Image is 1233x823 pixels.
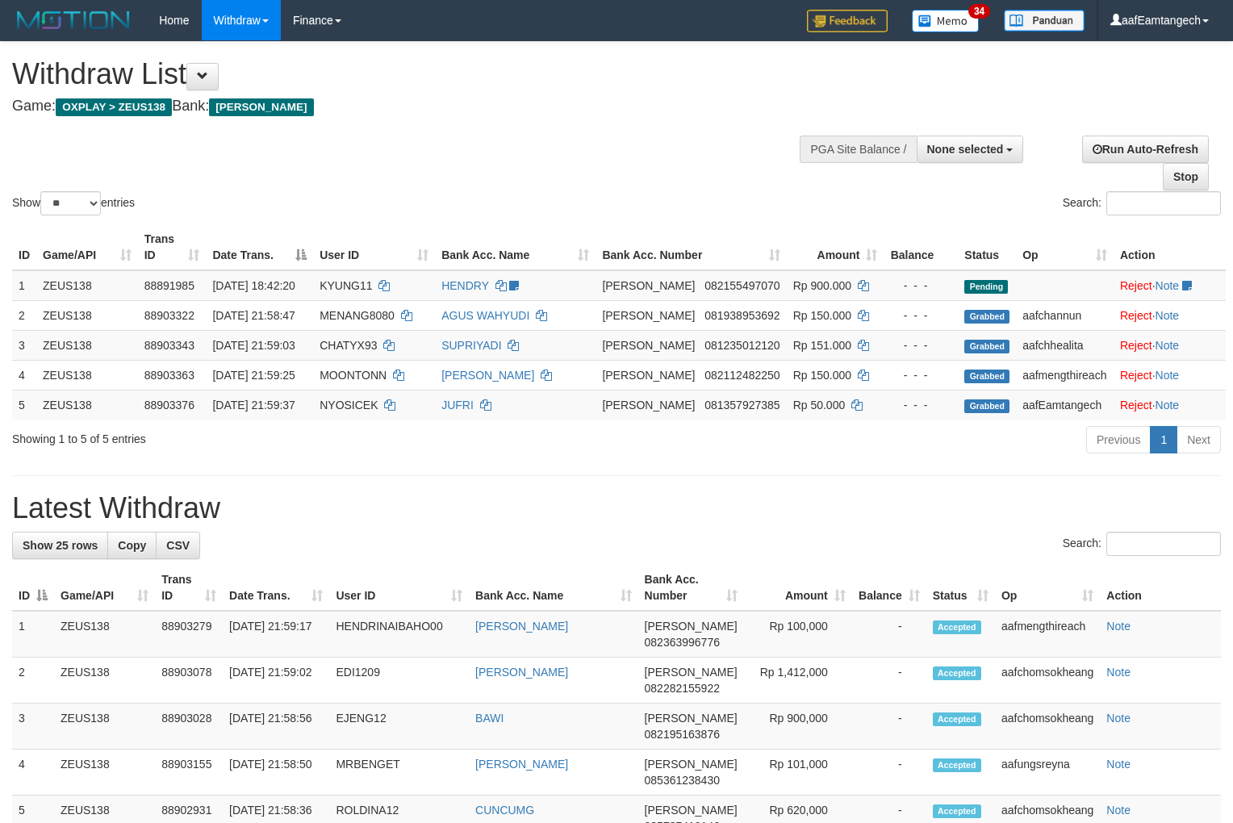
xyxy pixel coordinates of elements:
[40,191,101,215] select: Showentries
[1114,390,1226,420] td: ·
[1016,330,1114,360] td: aafchhealita
[744,565,851,611] th: Amount: activate to sort column ascending
[144,279,194,292] span: 88891985
[54,704,155,750] td: ZEUS138
[995,704,1100,750] td: aafchomsokheang
[54,565,155,611] th: Game/API: activate to sort column ascending
[12,611,54,658] td: 1
[793,309,851,322] span: Rp 150.000
[23,539,98,552] span: Show 25 rows
[852,565,926,611] th: Balance: activate to sort column ascending
[54,611,155,658] td: ZEUS138
[212,339,295,352] span: [DATE] 21:59:03
[54,658,155,704] td: ZEUS138
[1063,532,1221,556] label: Search:
[602,369,695,382] span: [PERSON_NAME]
[1106,758,1131,771] a: Note
[1150,426,1177,453] a: 1
[12,492,1221,524] h1: Latest Withdraw
[744,704,851,750] td: Rp 900,000
[1082,136,1209,163] a: Run Auto-Refresh
[995,611,1100,658] td: aafmengthireach
[1106,804,1131,817] a: Note
[329,704,469,750] td: EJENG12
[744,750,851,796] td: Rp 101,000
[1106,666,1131,679] a: Note
[852,750,926,796] td: -
[645,636,720,649] span: Copy 082363996776 to clipboard
[1120,279,1152,292] a: Reject
[933,758,981,772] span: Accepted
[1156,369,1180,382] a: Note
[890,367,951,383] div: - - -
[793,369,851,382] span: Rp 150.000
[36,300,138,330] td: ZEUS138
[320,279,372,292] span: KYUNG11
[441,339,501,352] a: SUPRIYADI
[1004,10,1085,31] img: panduan.png
[912,10,980,32] img: Button%20Memo.svg
[209,98,313,116] span: [PERSON_NAME]
[645,728,720,741] span: Copy 082195163876 to clipboard
[156,532,200,559] a: CSV
[933,804,981,818] span: Accepted
[1156,339,1180,352] a: Note
[638,565,745,611] th: Bank Acc. Number: activate to sort column ascending
[441,279,489,292] a: HENDRY
[964,310,1009,324] span: Grabbed
[1114,300,1226,330] td: ·
[223,704,329,750] td: [DATE] 21:58:56
[144,339,194,352] span: 88903343
[704,339,780,352] span: Copy 081235012120 to clipboard
[704,399,780,411] span: Copy 081357927385 to clipboard
[12,191,135,215] label: Show entries
[933,712,981,726] span: Accepted
[329,750,469,796] td: MRBENGET
[320,369,387,382] span: MOONTONN
[645,804,738,817] span: [PERSON_NAME]
[1120,399,1152,411] a: Reject
[890,307,951,324] div: - - -
[1156,279,1180,292] a: Note
[890,337,951,353] div: - - -
[12,330,36,360] td: 3
[968,4,990,19] span: 34
[793,399,846,411] span: Rp 50.000
[1120,369,1152,382] a: Reject
[12,224,36,270] th: ID
[1120,309,1152,322] a: Reject
[435,224,596,270] th: Bank Acc. Name: activate to sort column ascending
[12,58,806,90] h1: Withdraw List
[1114,360,1226,390] td: ·
[1156,399,1180,411] a: Note
[645,666,738,679] span: [PERSON_NAME]
[12,565,54,611] th: ID: activate to sort column descending
[1163,163,1209,190] a: Stop
[852,611,926,658] td: -
[12,98,806,115] h4: Game: Bank:
[155,565,223,611] th: Trans ID: activate to sort column ascending
[144,309,194,322] span: 88903322
[12,704,54,750] td: 3
[1016,390,1114,420] td: aafEamtangech
[645,682,720,695] span: Copy 082282155922 to clipboard
[223,565,329,611] th: Date Trans.: activate to sort column ascending
[1063,191,1221,215] label: Search:
[12,270,36,301] td: 1
[704,279,780,292] span: Copy 082155497070 to clipboard
[958,224,1016,270] th: Status
[12,532,108,559] a: Show 25 rows
[36,224,138,270] th: Game/API: activate to sort column ascending
[890,278,951,294] div: - - -
[155,704,223,750] td: 88903028
[475,712,504,725] a: BAWI
[964,370,1009,383] span: Grabbed
[995,565,1100,611] th: Op: activate to sort column ascending
[155,611,223,658] td: 88903279
[36,330,138,360] td: ZEUS138
[1016,300,1114,330] td: aafchannun
[917,136,1024,163] button: None selected
[475,620,568,633] a: [PERSON_NAME]
[12,658,54,704] td: 2
[144,369,194,382] span: 88903363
